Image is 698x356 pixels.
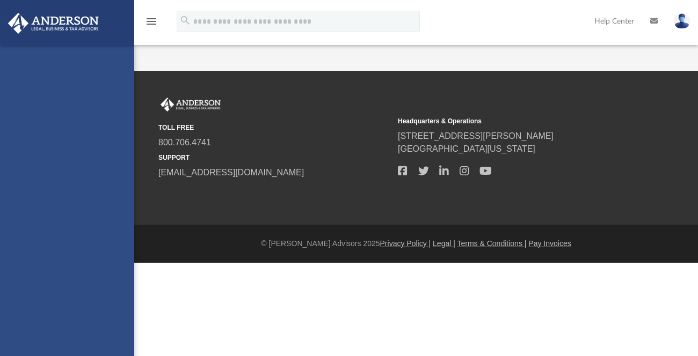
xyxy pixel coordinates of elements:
[398,131,554,140] a: [STREET_ADDRESS][PERSON_NAME]
[457,239,527,248] a: Terms & Conditions |
[158,168,304,177] a: [EMAIL_ADDRESS][DOMAIN_NAME]
[158,98,223,112] img: Anderson Advisors Platinum Portal
[134,238,698,249] div: © [PERSON_NAME] Advisors 2025
[145,15,158,28] i: menu
[398,144,535,153] a: [GEOGRAPHIC_DATA][US_STATE]
[158,123,390,132] small: TOLL FREE
[179,14,191,26] i: search
[145,20,158,28] a: menu
[158,153,390,162] small: SUPPORT
[433,239,455,248] a: Legal |
[5,13,102,34] img: Anderson Advisors Platinum Portal
[158,138,211,147] a: 800.706.4741
[398,116,630,126] small: Headquarters & Operations
[528,239,571,248] a: Pay Invoices
[674,13,690,29] img: User Pic
[380,239,431,248] a: Privacy Policy |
